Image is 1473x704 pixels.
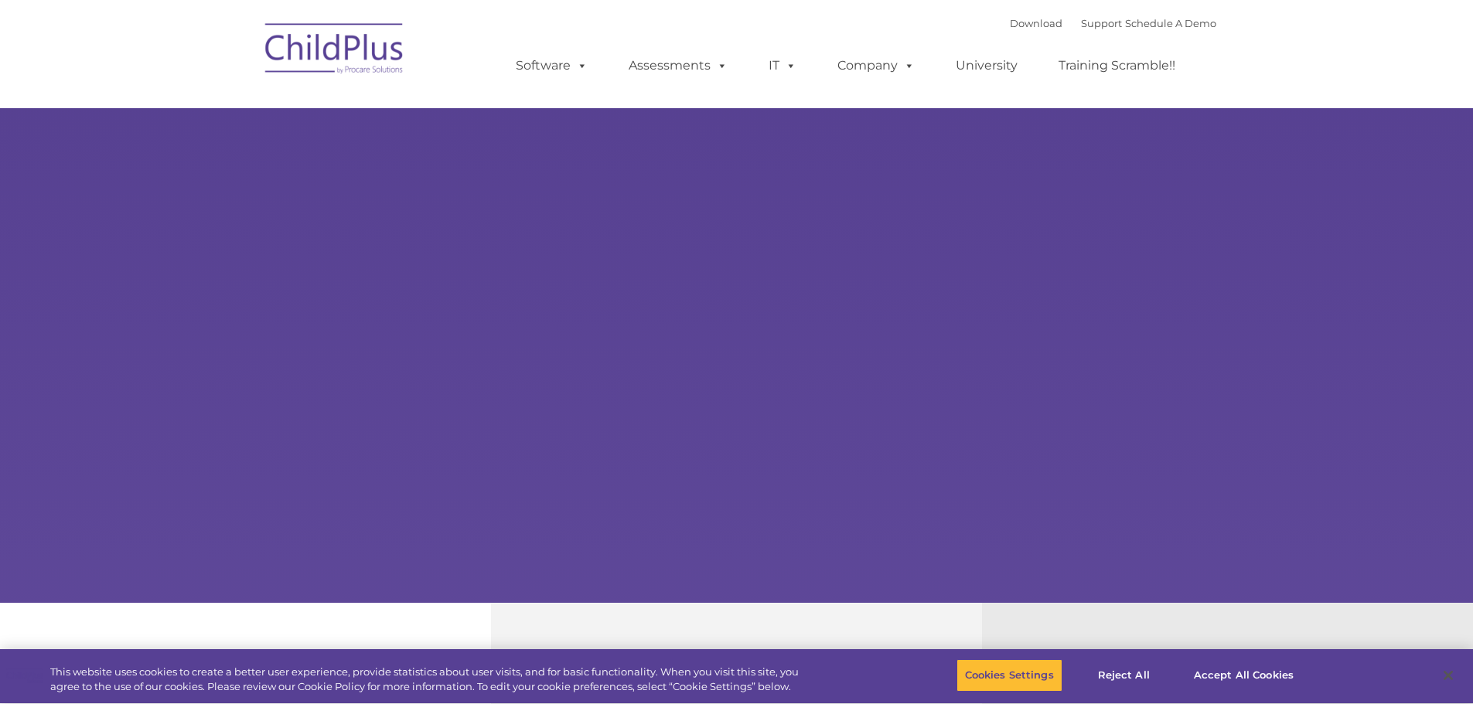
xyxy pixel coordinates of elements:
a: Download [1010,17,1062,29]
button: Accept All Cookies [1185,659,1302,692]
a: Schedule A Demo [1125,17,1216,29]
a: Software [500,50,603,81]
a: Support [1081,17,1122,29]
a: IT [753,50,812,81]
a: Training Scramble!! [1043,50,1191,81]
img: ChildPlus by Procare Solutions [257,12,412,90]
a: Company [822,50,930,81]
a: University [940,50,1033,81]
a: Assessments [613,50,743,81]
button: Cookies Settings [956,659,1062,692]
div: This website uses cookies to create a better user experience, provide statistics about user visit... [50,665,810,695]
font: | [1010,17,1216,29]
button: Close [1431,658,1465,692]
button: Reject All [1076,659,1172,692]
